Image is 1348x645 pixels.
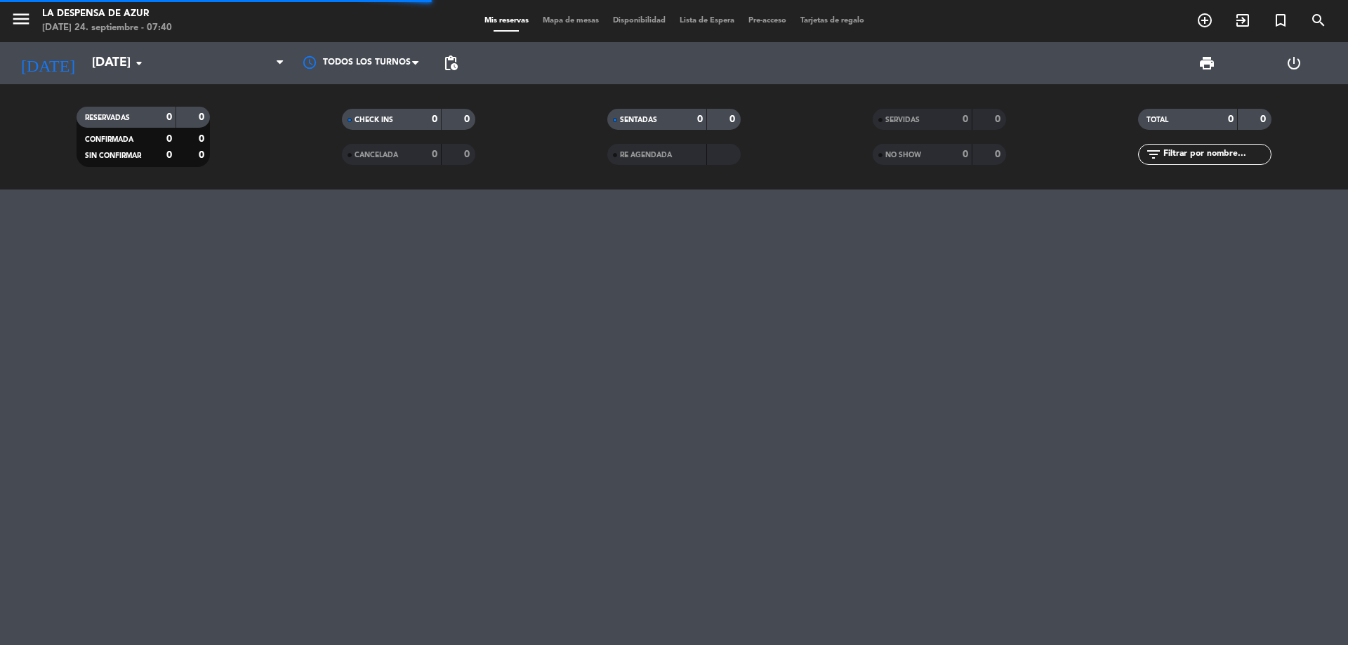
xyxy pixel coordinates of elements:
[1228,114,1234,124] strong: 0
[199,112,207,122] strong: 0
[11,8,32,29] i: menu
[131,55,147,72] i: arrow_drop_down
[620,117,657,124] span: SENTADAS
[697,114,703,124] strong: 0
[793,17,871,25] span: Tarjetas de regalo
[1234,12,1251,29] i: exit_to_app
[1250,42,1337,84] div: LOG OUT
[355,117,393,124] span: CHECK INS
[464,114,473,124] strong: 0
[1147,117,1168,124] span: TOTAL
[85,136,133,143] span: CONFIRMADA
[42,21,172,35] div: [DATE] 24. septiembre - 07:40
[620,152,672,159] span: RE AGENDADA
[673,17,741,25] span: Lista de Espera
[432,149,437,159] strong: 0
[42,7,172,21] div: La Despensa de Azur
[199,150,207,160] strong: 0
[885,152,921,159] span: NO SHOW
[85,152,141,159] span: SIN CONFIRMAR
[11,48,85,79] i: [DATE]
[1145,146,1162,163] i: filter_list
[1310,12,1327,29] i: search
[166,150,172,160] strong: 0
[11,8,32,34] button: menu
[85,114,130,121] span: RESERVADAS
[477,17,536,25] span: Mis reservas
[166,112,172,122] strong: 0
[199,134,207,144] strong: 0
[1286,55,1302,72] i: power_settings_new
[166,134,172,144] strong: 0
[464,149,473,159] strong: 0
[885,117,920,124] span: SERVIDAS
[729,114,738,124] strong: 0
[536,17,606,25] span: Mapa de mesas
[741,17,793,25] span: Pre-acceso
[1198,55,1215,72] span: print
[355,152,398,159] span: CANCELADA
[1196,12,1213,29] i: add_circle_outline
[963,149,968,159] strong: 0
[1272,12,1289,29] i: turned_in_not
[1162,147,1271,162] input: Filtrar por nombre...
[995,114,1003,124] strong: 0
[442,55,459,72] span: pending_actions
[995,149,1003,159] strong: 0
[1260,114,1269,124] strong: 0
[606,17,673,25] span: Disponibilidad
[432,114,437,124] strong: 0
[963,114,968,124] strong: 0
